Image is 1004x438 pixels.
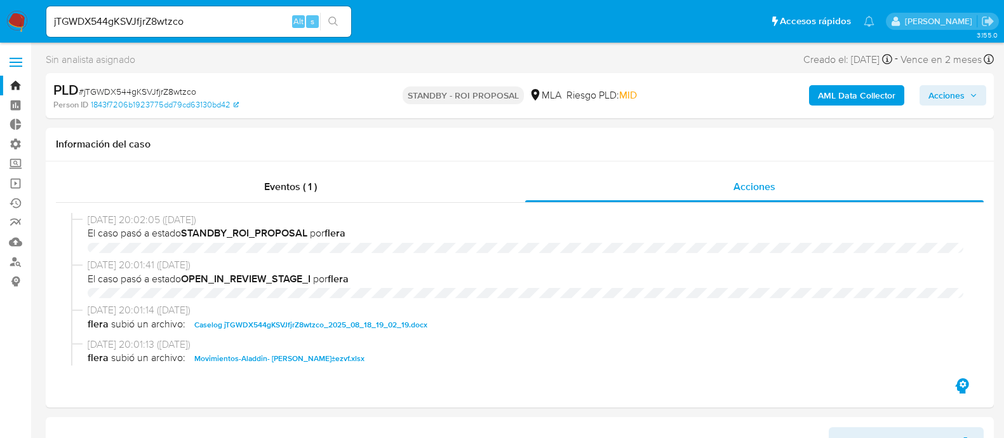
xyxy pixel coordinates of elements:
b: flera [325,226,345,240]
span: Caselog jTGWDX544gKSVJfjrZ8wtzco_2025_08_18_19_02_19.docx [194,317,427,332]
b: Person ID [53,99,88,111]
a: Salir [981,15,994,28]
b: OPEN_IN_REVIEW_STAGE_I [181,271,311,286]
span: El caso pasó a estado por [88,226,963,240]
a: Notificaciones [864,16,874,27]
a: 1843f7206b1923775dd79cd63130bd42 [91,99,239,111]
span: MID [619,88,637,102]
div: MLA [529,88,561,102]
span: [DATE] 20:02:05 ([DATE]) [88,213,963,227]
span: s [311,15,314,27]
b: AML Data Collector [818,85,895,106]
button: Caselog jTGWDX544gKSVJfjrZ8wtzco_2025_08_18_19_02_19.docx [188,317,434,332]
span: subió un archivo: [111,351,185,366]
div: Creado el: [DATE] [803,51,892,68]
span: [DATE] 20:01:13 ([DATE]) [88,338,963,352]
span: El caso pasó a estado por [88,272,963,286]
button: Acciones [920,85,986,106]
p: STANDBY - ROI PROPOSAL [403,86,524,104]
span: Vence en 2 meses [900,53,982,67]
span: subió un archivo: [111,317,185,332]
b: flera [88,351,109,366]
b: flera [328,271,349,286]
button: Movimientos-Aladdin- [PERSON_NAME]±ezvf.xlsx [188,351,371,366]
b: flera [88,317,109,332]
p: emmanuel.vitiello@mercadolibre.com [905,15,977,27]
span: Acciones [733,179,775,194]
span: Sin analista asignado [46,53,135,67]
h1: Información del caso [56,138,984,151]
span: [DATE] 20:01:41 ([DATE]) [88,258,963,272]
b: STANDBY_ROI_PROPOSAL [181,226,307,240]
button: AML Data Collector [809,85,904,106]
input: Buscar usuario o caso... [46,13,351,30]
span: # jTGWDX544gKSVJfjrZ8wtzco [79,85,196,98]
span: Acciones [928,85,965,106]
span: - [895,51,898,68]
span: Accesos rápidos [780,15,851,28]
span: [DATE] 20:01:14 ([DATE]) [88,303,963,317]
b: PLD [53,79,79,100]
button: search-icon [320,13,346,31]
span: Eventos ( 1 ) [264,179,317,194]
span: Movimientos-Aladdin- [PERSON_NAME]±ezvf.xlsx [194,351,365,366]
span: Alt [293,15,304,27]
span: Riesgo PLD: [566,88,637,102]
